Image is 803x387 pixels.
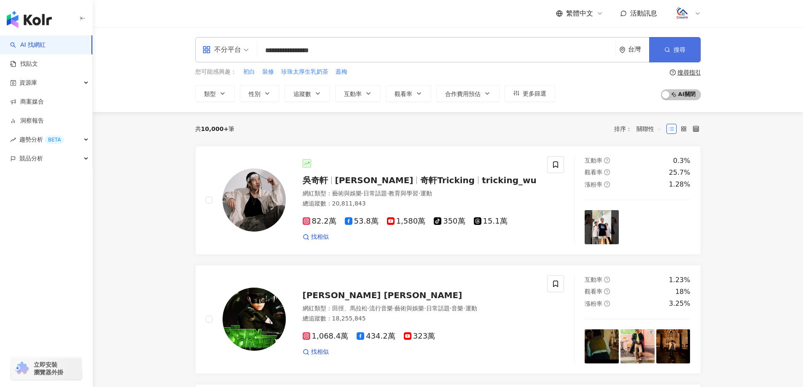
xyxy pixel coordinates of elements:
button: 更多篩選 [505,85,555,102]
span: 10,000+ [201,125,229,132]
span: environment [619,47,626,53]
img: logo.png [674,5,690,21]
div: 3.25% [669,299,690,308]
button: 蓋梅 [335,67,348,77]
a: 找相似 [303,348,329,356]
img: chrome extension [13,362,30,375]
div: 台灣 [628,46,649,53]
span: · [463,305,465,312]
span: 互動率 [585,157,602,164]
span: 裝修 [262,68,274,76]
img: post-image [656,210,690,244]
span: 藝術與娛樂 [395,305,424,312]
img: logo [7,11,52,28]
a: 商案媒合 [10,98,44,106]
span: 323萬 [404,332,435,341]
span: · [368,305,369,312]
a: 洞察報告 [10,117,44,125]
span: [PERSON_NAME] [335,175,414,185]
span: 漲粉率 [585,181,602,188]
span: 觀看率 [585,169,602,176]
span: 434.2萬 [357,332,395,341]
span: tricking_wu [482,175,537,185]
a: KOL Avatar[PERSON_NAME] [PERSON_NAME]網紅類型：田徑、馬拉松·流行音樂·藝術與娛樂·日常話題·音樂·運動總追蹤數：18,255,8451,068.4萬434.... [195,265,701,374]
span: · [418,190,420,197]
div: 網紅類型 ： [303,304,537,313]
span: appstore [202,45,211,54]
span: 15.1萬 [474,217,508,226]
span: 初白 [243,68,255,76]
div: 排序： [614,122,666,136]
button: 搜尋 [649,37,701,62]
span: 藝術與娛樂 [332,190,362,197]
div: 不分平台 [202,43,241,56]
span: 82.2萬 [303,217,336,226]
span: 流行音樂 [369,305,393,312]
span: question-circle [670,69,676,75]
span: 找相似 [311,233,329,241]
a: KOL Avatar吳奇軒[PERSON_NAME]奇軒Trickingtricking_wu網紅類型：藝術與娛樂·日常話題·教育與學習·運動總追蹤數：20,811,84382.2萬53.8萬1... [195,146,701,255]
div: 搜尋指引 [677,69,701,76]
div: 總追蹤數 ： 18,255,845 [303,315,537,323]
span: 類型 [204,91,216,97]
a: chrome extension立即安裝 瀏覽器外掛 [11,357,82,380]
span: 田徑、馬拉松 [332,305,368,312]
span: 53.8萬 [345,217,379,226]
button: 裝修 [262,67,274,77]
span: 350萬 [434,217,465,226]
span: 追蹤數 [293,91,311,97]
span: question-circle [604,157,610,163]
span: 繁體中文 [566,9,593,18]
div: 25.7% [669,168,690,177]
button: 初白 [243,67,255,77]
span: 關聯性 [636,122,662,136]
span: · [450,305,451,312]
img: post-image [585,329,619,363]
span: rise [10,137,16,143]
button: 互動率 [335,85,381,102]
span: 教育與學習 [389,190,418,197]
span: · [387,190,389,197]
div: 總追蹤數 ： 20,811,843 [303,200,537,208]
img: KOL Avatar [223,288,286,351]
span: question-circle [604,169,610,175]
span: question-circle [604,181,610,187]
span: 珍珠太厚生乳奶茶 [281,68,328,76]
div: 1.28% [669,180,690,189]
button: 合作費用預估 [436,85,500,102]
span: 性別 [249,91,261,97]
img: post-image [620,210,655,244]
span: 1,580萬 [387,217,426,226]
span: 找相似 [311,348,329,356]
span: [PERSON_NAME] [PERSON_NAME] [303,290,462,300]
span: 1,068.4萬 [303,332,349,341]
span: 搜尋 [674,46,685,53]
span: 運動 [420,190,432,197]
span: 您可能感興趣： [195,68,236,76]
span: 音樂 [451,305,463,312]
span: question-circle [604,301,610,307]
div: 共 筆 [195,125,235,132]
span: 競品分析 [19,149,43,168]
span: 活動訊息 [630,9,657,17]
span: · [393,305,395,312]
span: 合作費用預估 [445,91,481,97]
span: 觀看率 [585,288,602,295]
span: · [362,190,363,197]
button: 觀看率 [386,85,431,102]
span: question-circle [604,288,610,294]
span: 日常話題 [363,190,387,197]
button: 珍珠太厚生乳奶茶 [281,67,329,77]
span: 吳奇軒 [303,175,328,185]
img: KOL Avatar [223,168,286,232]
a: 找貼文 [10,60,38,68]
button: 追蹤數 [285,85,330,102]
button: 類型 [195,85,235,102]
a: 找相似 [303,233,329,241]
img: post-image [620,329,655,363]
span: 趨勢分析 [19,130,64,149]
span: 運動 [465,305,477,312]
span: 漲粉率 [585,300,602,307]
img: post-image [656,329,690,363]
span: 互動率 [585,276,602,283]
